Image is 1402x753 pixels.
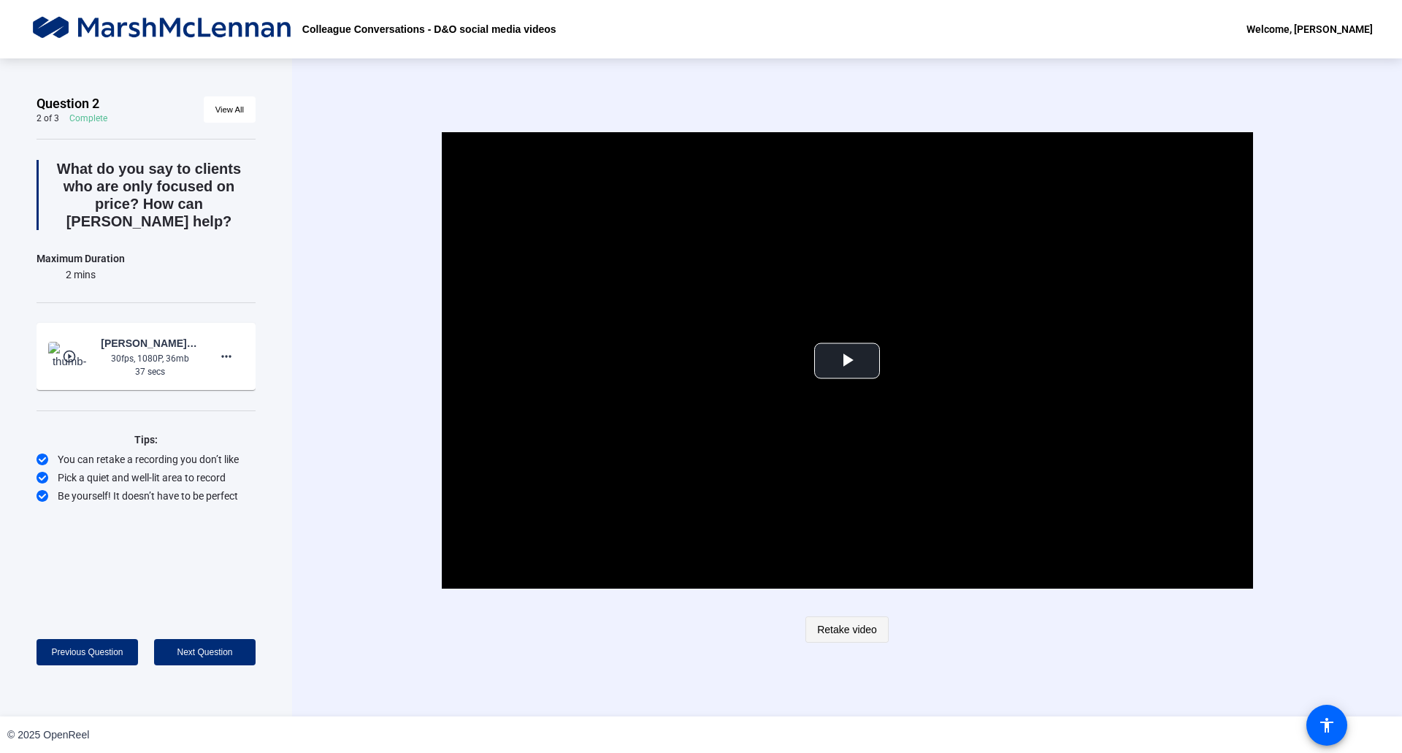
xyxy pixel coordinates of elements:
div: Video Player [442,132,1253,589]
div: Welcome, [PERSON_NAME] [1246,20,1373,38]
button: Retake video [805,616,889,643]
span: View All [215,99,244,121]
img: OpenReel logo [29,15,295,44]
p: Colleague Conversations - D&O social media videos [302,20,556,38]
button: Play Video [814,343,880,378]
button: Next Question [154,639,256,665]
button: Previous Question [37,639,138,665]
mat-icon: more_horiz [218,348,235,365]
div: 2 mins [37,267,125,282]
img: thumb-nail [48,342,91,371]
div: Be yourself! It doesn’t have to be perfect [37,489,256,503]
mat-icon: play_circle_outline [61,349,78,364]
span: Next Question [177,647,232,657]
div: 2 of 3 [37,112,59,124]
div: Complete [69,112,107,124]
button: View All [204,96,256,123]
div: 30fps, 1080P, 36mb [101,352,199,365]
div: [PERSON_NAME]-Colleague Conversations - D-O social med-Colleague Conversations - D-O social media... [101,335,199,352]
div: © 2025 OpenReel [7,727,89,743]
div: You can retake a recording you don’t like [37,452,256,467]
span: Question 2 [37,95,99,112]
mat-icon: accessibility [1318,716,1336,734]
p: What do you say to clients who are only focused on price? How can [PERSON_NAME] help? [42,160,256,230]
div: 37 secs [101,365,199,378]
span: Retake video [817,616,877,643]
div: Maximum Duration [37,250,125,267]
div: Tips: [37,431,256,448]
div: Pick a quiet and well-lit area to record [37,470,256,485]
span: Previous Question [51,647,123,657]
